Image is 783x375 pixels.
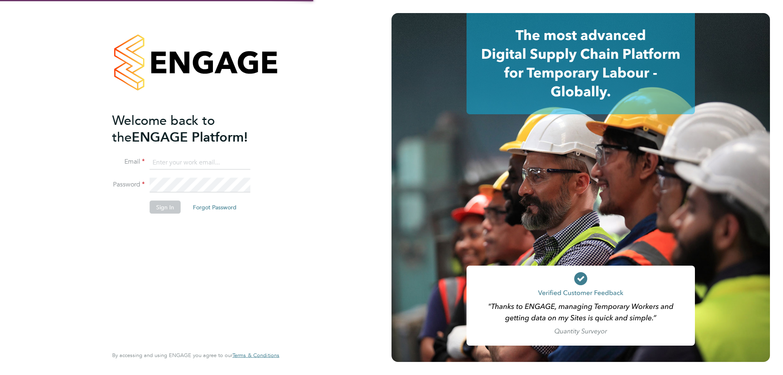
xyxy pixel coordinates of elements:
h2: ENGAGE Platform! [112,112,271,145]
button: Forgot Password [186,201,243,214]
input: Enter your work email... [150,155,250,170]
span: By accessing and using ENGAGE you agree to our [112,352,279,359]
a: Terms & Conditions [232,352,279,359]
label: Password [112,180,145,189]
button: Sign In [150,201,181,214]
label: Email [112,158,145,166]
span: Welcome back to the [112,112,215,145]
